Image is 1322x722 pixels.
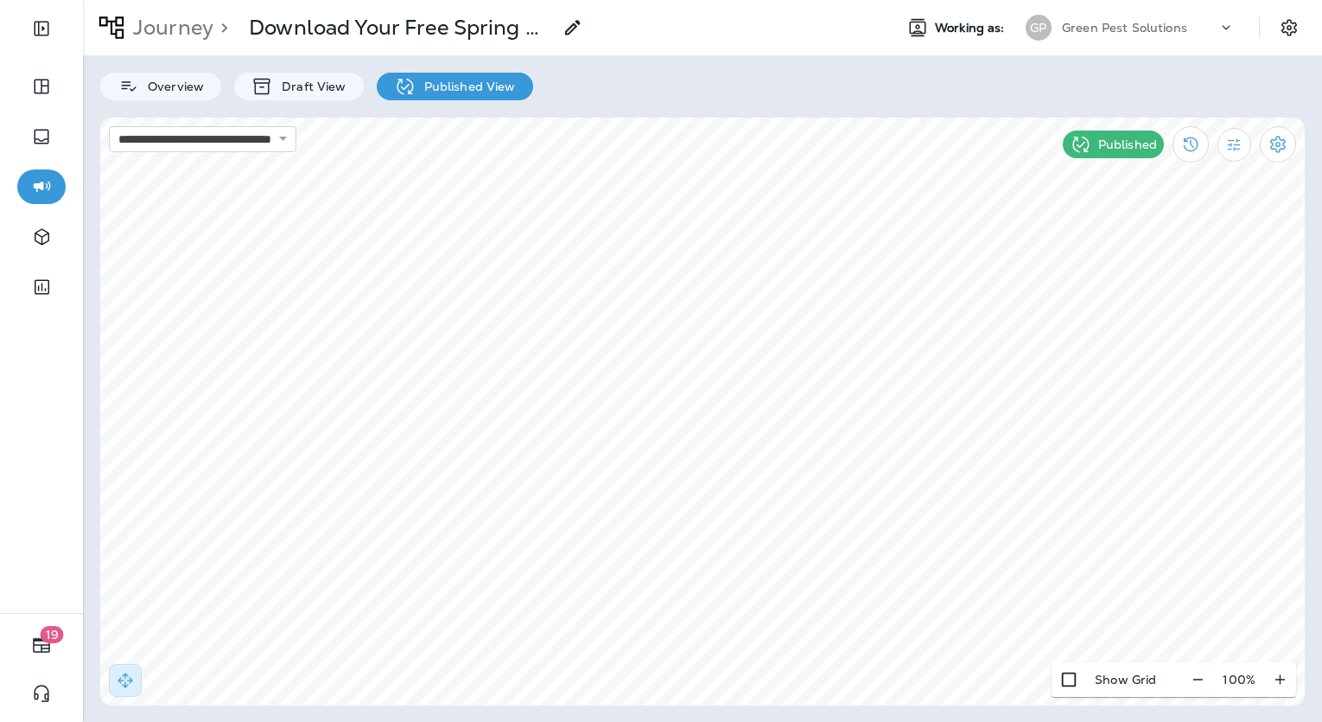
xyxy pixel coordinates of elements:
[1260,126,1296,163] button: Settings
[1173,126,1209,163] button: View Changelog
[249,15,552,41] p: Download Your Free Spring Pest-Proofing Checklist
[416,80,516,93] p: Published View
[213,15,228,41] p: >
[1098,137,1157,151] p: Published
[1274,12,1305,43] button: Settings
[1095,673,1156,687] p: Show Grid
[41,626,64,643] span: 19
[935,21,1008,35] span: Working as:
[1217,128,1251,162] button: Filter Statistics
[17,11,66,46] button: Expand Sidebar
[126,15,213,41] p: Journey
[1223,673,1255,687] p: 100 %
[1026,15,1052,41] div: GP
[17,628,66,662] button: 19
[1062,21,1187,35] p: Green Pest Solutions
[139,80,204,93] p: Overview
[273,80,346,93] p: Draft View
